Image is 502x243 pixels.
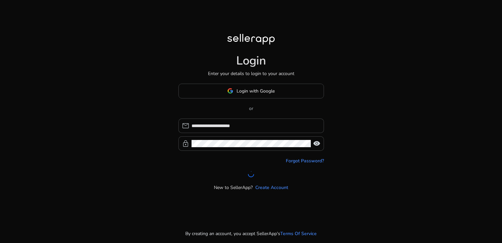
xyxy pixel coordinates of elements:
[255,184,288,191] a: Create Account
[182,122,190,130] span: mail
[313,140,321,148] span: visibility
[214,184,253,191] p: New to SellerApp?
[208,70,294,77] p: Enter your details to login to your account
[178,84,324,98] button: Login with Google
[237,88,275,94] span: Login with Google
[178,105,324,112] p: or
[182,140,190,148] span: lock
[236,54,266,68] h1: Login
[286,157,324,164] a: Forgot Password?
[227,88,233,94] img: google-logo.svg
[280,230,317,237] a: Terms Of Service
